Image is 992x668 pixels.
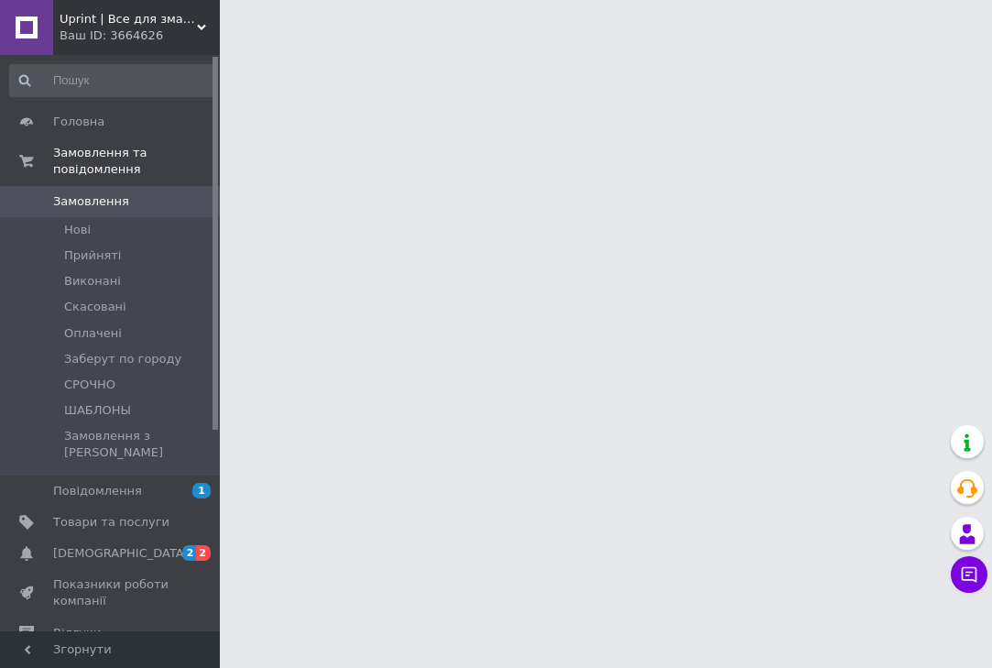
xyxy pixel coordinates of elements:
[64,377,115,393] span: СРОЧНО
[64,402,131,419] span: ШАБЛОНЫ
[9,64,216,97] input: Пошук
[53,114,104,130] span: Головна
[53,193,129,210] span: Замовлення
[64,273,121,290] span: Виконані
[64,222,91,238] span: Нові
[196,545,211,561] span: 2
[53,545,189,562] span: [DEMOGRAPHIC_DATA]
[53,576,169,609] span: Показники роботи компанії
[60,11,197,27] span: Uprint | Все для змагань
[64,247,121,264] span: Прийняті
[53,514,169,531] span: Товари та послуги
[53,483,142,499] span: Повідомлення
[64,428,214,461] span: Замовлення з [PERSON_NAME]
[60,27,220,44] div: Ваш ID: 3664626
[192,483,211,498] span: 1
[951,556,987,593] button: Чат з покупцем
[64,299,126,315] span: Скасовані
[64,351,181,367] span: Заберут по городу
[182,545,197,561] span: 2
[53,625,101,641] span: Відгуки
[53,145,220,178] span: Замовлення та повідомлення
[64,325,122,342] span: Оплачені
